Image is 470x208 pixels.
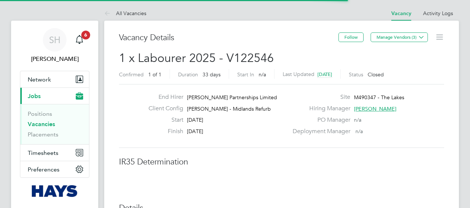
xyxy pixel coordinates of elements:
label: Hiring Manager [288,105,350,112]
label: Finish [143,128,183,135]
span: [DATE] [187,117,203,123]
button: Preferences [20,161,89,177]
span: n/a [259,71,266,78]
a: All Vacancies [104,10,146,17]
label: Last Updated [283,71,314,77]
label: Start In [237,71,254,78]
span: 1 of 1 [148,71,161,78]
label: Confirmed [119,71,144,78]
span: Preferences [28,166,59,173]
span: Jobs [28,93,41,100]
label: PO Manager [288,116,350,124]
a: Activity Logs [423,10,453,17]
span: [DATE] [317,71,332,77]
span: SH [49,35,61,45]
a: Positions [28,110,52,117]
button: Manage Vendors (3) [371,32,428,42]
div: Jobs [20,104,89,144]
a: 6 [72,28,87,52]
label: Client Config [143,105,183,112]
span: Closed [368,71,384,78]
span: 6 [81,31,90,39]
button: Timesheets [20,145,89,161]
a: Vacancies [28,121,55,128]
button: Jobs [20,88,89,104]
a: Placements [28,131,58,138]
a: Vacancy [391,10,411,17]
h3: Vacancy Details [119,32,338,43]
img: hays-logo-retina.png [32,185,78,197]
span: [DATE] [187,128,203,135]
span: 33 days [202,71,221,78]
h3: IR35 Determination [119,157,444,167]
a: Go to home page [20,185,89,197]
label: Status [349,71,363,78]
label: Deployment Manager [288,128,350,135]
label: Site [288,93,350,101]
span: [PERSON_NAME] [354,105,396,112]
label: End Hirer [143,93,183,101]
button: Network [20,71,89,87]
span: Sam Hughes [20,55,89,63]
label: Duration [178,71,198,78]
span: [PERSON_NAME] Partnerships Limited [187,94,277,101]
span: n/a [355,128,363,135]
span: 1 x Labourer 2025 - V122546 [119,51,274,65]
span: Timesheets [28,149,58,156]
span: n/a [354,117,361,123]
label: Start [143,116,183,124]
span: M490347 - The Lakes [354,94,404,101]
span: Network [28,76,51,83]
button: Follow [338,32,364,42]
a: SH[PERSON_NAME] [20,28,89,63]
span: [PERSON_NAME] - Midlands Refurb [187,105,271,112]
